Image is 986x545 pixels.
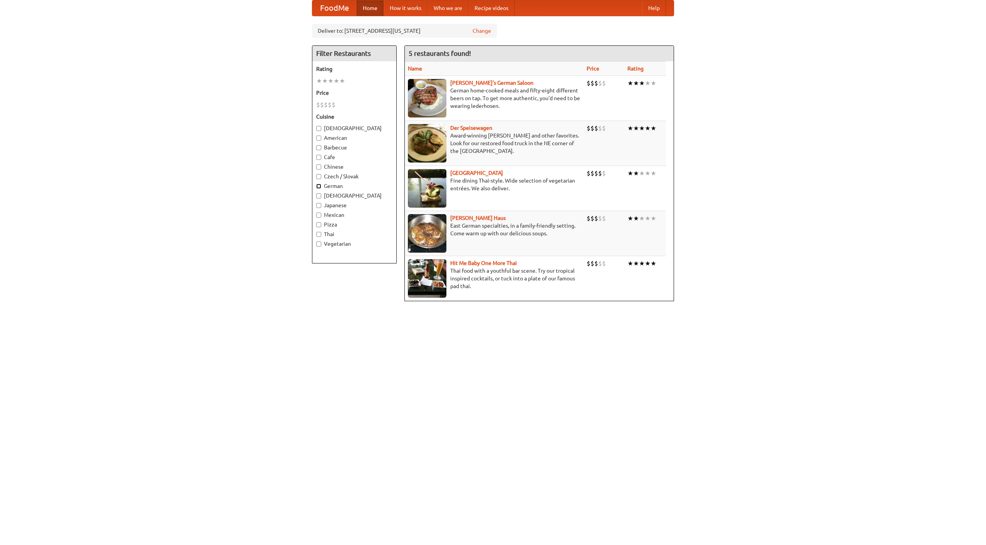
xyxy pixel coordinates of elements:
label: Cafe [316,153,392,161]
li: $ [332,101,335,109]
label: [DEMOGRAPHIC_DATA] [316,192,392,200]
a: Who we are [428,0,468,16]
li: $ [587,214,590,223]
li: $ [590,169,594,178]
h4: Filter Restaurants [312,46,396,61]
li: $ [316,101,320,109]
a: Price [587,65,599,72]
li: $ [587,259,590,268]
label: Thai [316,230,392,238]
a: [PERSON_NAME] Haus [450,215,506,221]
li: $ [587,79,590,87]
li: ★ [645,259,651,268]
li: $ [590,124,594,132]
li: ★ [633,124,639,132]
li: ★ [627,79,633,87]
a: Rating [627,65,644,72]
input: Vegetarian [316,241,321,247]
li: ★ [334,77,339,85]
label: Vegetarian [316,240,392,248]
a: Home [357,0,384,16]
label: Czech / Slovak [316,173,392,180]
li: $ [598,259,602,268]
li: ★ [627,259,633,268]
input: Pizza [316,222,321,227]
label: Chinese [316,163,392,171]
li: $ [598,79,602,87]
img: esthers.jpg [408,79,446,117]
a: Change [473,27,491,35]
a: [GEOGRAPHIC_DATA] [450,170,503,176]
li: $ [320,101,324,109]
img: satay.jpg [408,169,446,208]
li: $ [598,124,602,132]
li: $ [598,169,602,178]
input: Czech / Slovak [316,174,321,179]
li: $ [602,79,606,87]
p: Award-winning [PERSON_NAME] and other favorites. Look for our restored food truck in the NE corne... [408,132,580,155]
li: ★ [633,169,639,178]
img: speisewagen.jpg [408,124,446,163]
li: ★ [639,124,645,132]
li: ★ [639,79,645,87]
input: [DEMOGRAPHIC_DATA] [316,126,321,131]
li: $ [598,214,602,223]
div: Deliver to: [STREET_ADDRESS][US_STATE] [312,24,497,38]
li: ★ [639,214,645,223]
li: $ [602,124,606,132]
li: $ [587,124,590,132]
p: East German specialties, in a family-friendly setting. Come warm up with our delicious soups. [408,222,580,237]
p: German home-cooked meals and fifty-eight different beers on tap. To get more authentic, you'd nee... [408,87,580,110]
li: $ [594,124,598,132]
h5: Price [316,89,392,97]
li: ★ [328,77,334,85]
li: $ [328,101,332,109]
img: babythai.jpg [408,259,446,298]
a: [PERSON_NAME]'s German Saloon [450,80,533,86]
img: kohlhaus.jpg [408,214,446,253]
li: ★ [651,259,656,268]
label: Pizza [316,221,392,228]
li: ★ [633,79,639,87]
input: Cafe [316,155,321,160]
li: ★ [627,214,633,223]
li: ★ [645,169,651,178]
a: How it works [384,0,428,16]
li: ★ [627,124,633,132]
li: ★ [651,124,656,132]
li: $ [590,79,594,87]
input: Barbecue [316,145,321,150]
li: $ [324,101,328,109]
input: Chinese [316,164,321,169]
a: Hit Me Baby One More Thai [450,260,517,266]
li: ★ [633,214,639,223]
li: ★ [639,259,645,268]
li: $ [594,79,598,87]
label: Mexican [316,211,392,219]
a: FoodMe [312,0,357,16]
li: ★ [645,124,651,132]
a: Help [642,0,666,16]
label: Barbecue [316,144,392,151]
li: $ [594,214,598,223]
a: Name [408,65,422,72]
li: $ [602,214,606,223]
li: $ [594,169,598,178]
a: Der Speisewagen [450,125,492,131]
li: ★ [651,214,656,223]
li: ★ [322,77,328,85]
li: $ [590,214,594,223]
li: ★ [639,169,645,178]
label: German [316,182,392,190]
label: Japanese [316,201,392,209]
p: Fine dining Thai-style. Wide selection of vegetarian entrées. We also deliver. [408,177,580,192]
input: Thai [316,232,321,237]
li: $ [590,259,594,268]
ng-pluralize: 5 restaurants found! [409,50,471,57]
li: ★ [339,77,345,85]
